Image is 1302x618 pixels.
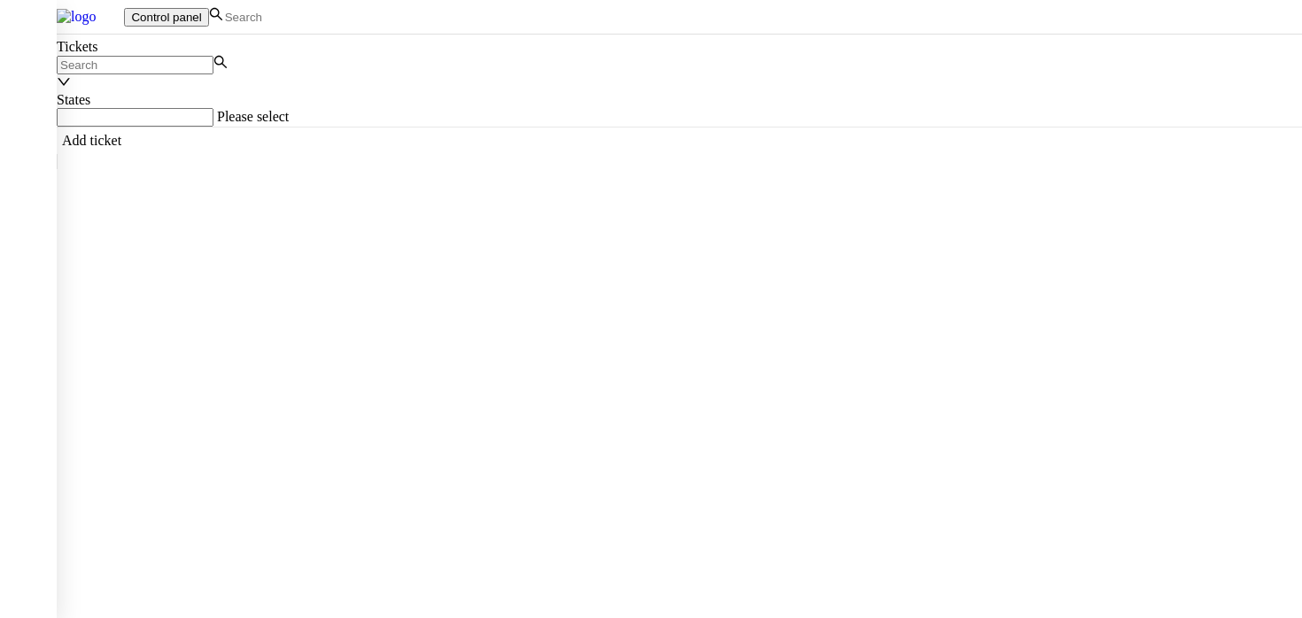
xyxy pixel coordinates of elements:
[223,10,376,25] input: Search
[57,56,213,74] input: Search
[62,133,121,148] a: Add ticket
[57,74,1302,108] div: States
[131,11,201,24] span: Control panel
[57,92,90,107] span: States
[124,8,208,27] button: Control panel
[217,109,289,124] nz-select-placeholder: Please select
[57,39,98,54] nz-page-header-title: Tickets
